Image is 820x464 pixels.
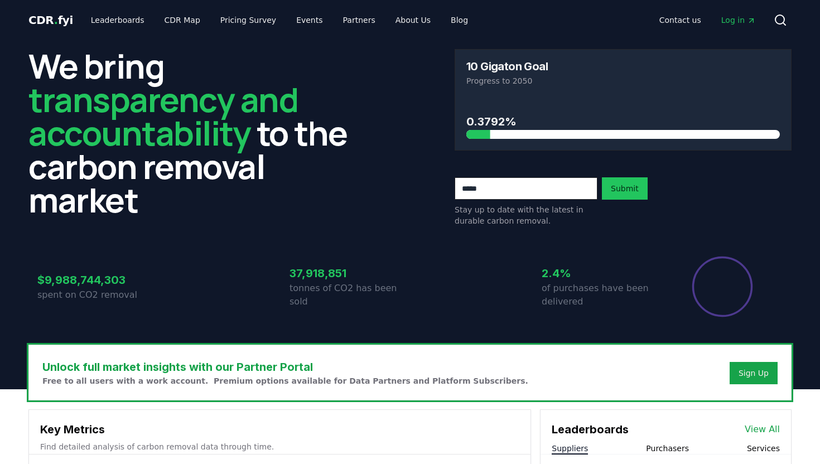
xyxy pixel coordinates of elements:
[156,10,209,30] a: CDR Map
[40,421,519,438] h3: Key Metrics
[442,10,477,30] a: Blog
[602,177,648,200] button: Submit
[334,10,384,30] a: Partners
[552,443,588,454] button: Suppliers
[42,359,528,375] h3: Unlock full market insights with our Partner Portal
[290,265,410,282] h3: 37,918,851
[739,368,769,379] a: Sign Up
[712,10,765,30] a: Log in
[542,265,662,282] h3: 2.4%
[82,10,153,30] a: Leaderboards
[721,14,756,26] span: Log in
[42,375,528,386] p: Free to all users with a work account. Premium options available for Data Partners and Platform S...
[211,10,285,30] a: Pricing Survey
[28,13,73,27] span: CDR fyi
[28,49,365,216] h2: We bring to the carbon removal market
[387,10,440,30] a: About Us
[28,12,73,28] a: CDR.fyi
[466,61,548,72] h3: 10 Gigaton Goal
[542,282,662,308] p: of purchases have been delivered
[28,76,298,156] span: transparency and accountability
[287,10,331,30] a: Events
[730,362,778,384] button: Sign Up
[650,10,765,30] nav: Main
[552,421,629,438] h3: Leaderboards
[466,113,780,130] h3: 0.3792%
[745,423,780,436] a: View All
[37,288,158,302] p: spent on CO2 removal
[650,10,710,30] a: Contact us
[646,443,689,454] button: Purchasers
[691,255,754,318] div: Percentage of sales delivered
[40,441,519,452] p: Find detailed analysis of carbon removal data through time.
[37,272,158,288] h3: $9,988,744,303
[54,13,58,27] span: .
[290,282,410,308] p: tonnes of CO2 has been sold
[82,10,477,30] nav: Main
[747,443,780,454] button: Services
[455,204,597,226] p: Stay up to date with the latest in durable carbon removal.
[466,75,780,86] p: Progress to 2050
